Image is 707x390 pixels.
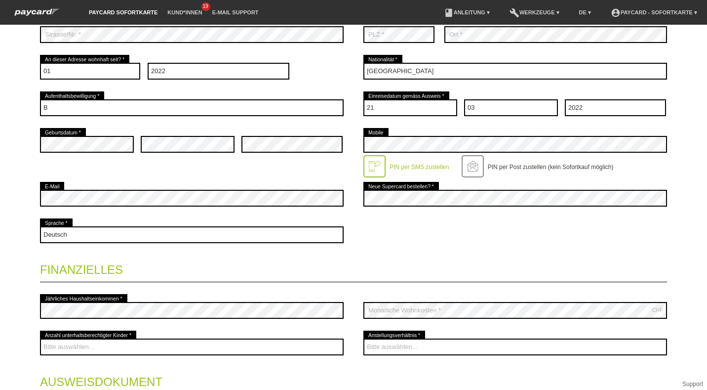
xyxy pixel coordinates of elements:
span: 19 [201,2,210,11]
a: paycard Sofortkarte [10,11,64,19]
a: E-Mail Support [207,9,264,15]
a: account_circlepaycard - Sofortkarte ▾ [606,9,702,15]
img: paycard Sofortkarte [10,7,64,17]
legend: Finanzielles [40,253,667,282]
i: book [444,8,454,18]
div: CHF [652,307,663,313]
a: Support [682,381,703,388]
label: PIN per Post zustellen (kein Sofortkauf möglich) [488,164,614,171]
a: DE ▾ [574,9,596,15]
i: account_circle [611,8,621,18]
label: PIN per SMS zustellen [390,164,449,171]
a: bookAnleitung ▾ [439,9,495,15]
a: paycard Sofortkarte [84,9,162,15]
i: build [510,8,519,18]
a: buildWerkzeuge ▾ [505,9,564,15]
a: Kund*innen [162,9,207,15]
